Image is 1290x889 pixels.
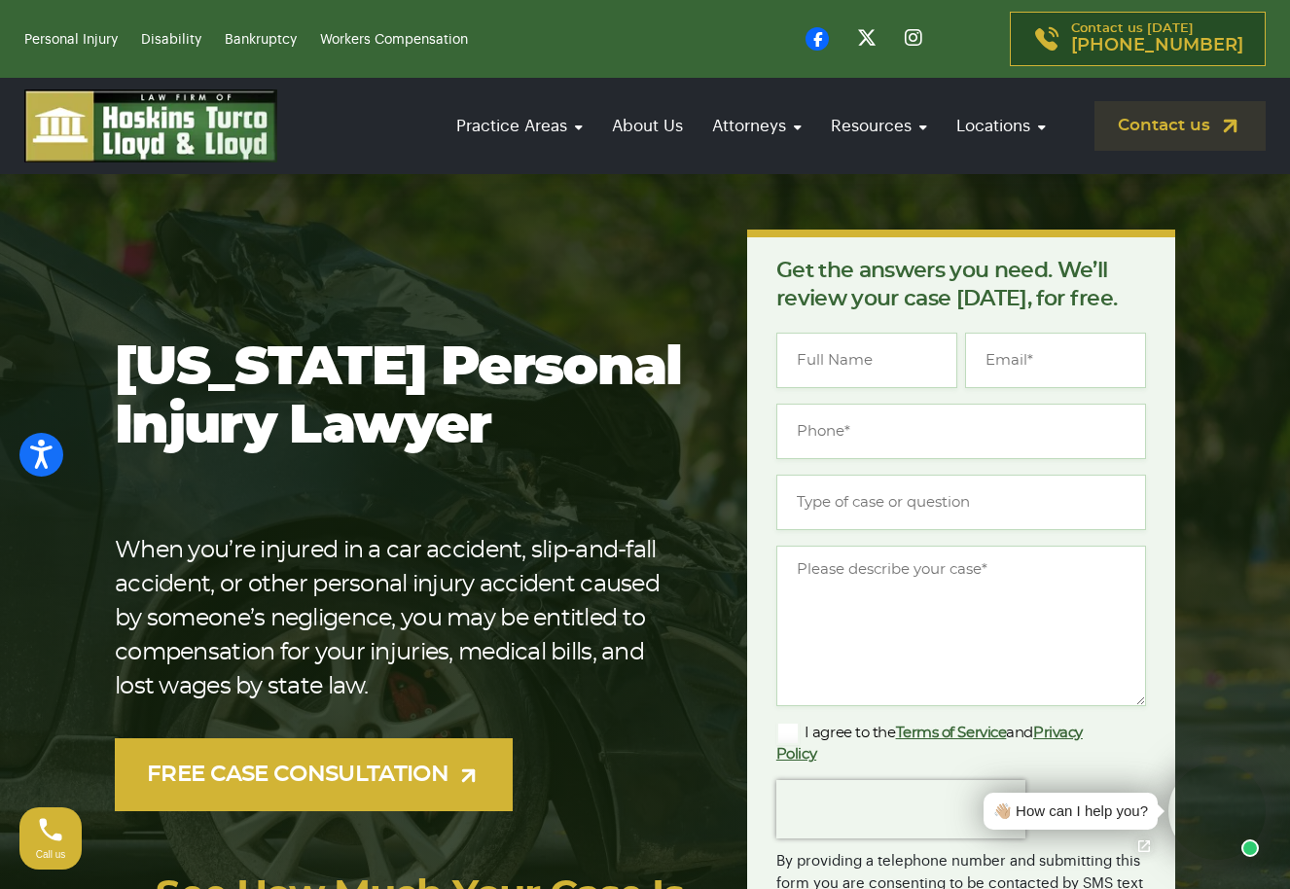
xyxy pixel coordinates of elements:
p: Get the answers you need. We’ll review your case [DATE], for free. [776,257,1146,313]
a: Resources [821,98,937,154]
a: Open chat [1124,826,1165,867]
input: Email* [965,333,1146,388]
a: About Us [602,98,693,154]
iframe: reCAPTCHA [776,780,1025,838]
input: Type of case or question [776,475,1146,530]
img: arrow-up-right-light.svg [456,764,481,788]
a: Privacy Policy [776,726,1083,762]
h1: [US_STATE] Personal Injury Lawyer [115,339,685,456]
img: logo [24,89,277,162]
a: Contact us [DATE][PHONE_NUMBER] [1010,12,1266,66]
a: Contact us [1094,101,1266,151]
a: Terms of Service [896,726,1007,740]
p: Contact us [DATE] [1071,22,1243,55]
span: [PHONE_NUMBER] [1071,36,1243,55]
a: Locations [947,98,1056,154]
input: Phone* [776,404,1146,459]
span: Call us [36,849,66,860]
div: 👋🏼 How can I help you? [993,800,1148,823]
a: Practice Areas [447,98,592,154]
a: Workers Compensation [320,33,468,47]
a: Personal Injury [24,33,118,47]
label: I agree to the and [776,722,1115,765]
a: Attorneys [702,98,811,154]
a: Bankruptcy [225,33,297,47]
p: When you’re injured in a car accident, slip-and-fall accident, or other personal injury accident ... [115,534,685,704]
a: FREE CASE CONSULTATION [115,738,513,811]
a: Disability [141,33,201,47]
input: Full Name [776,333,957,388]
